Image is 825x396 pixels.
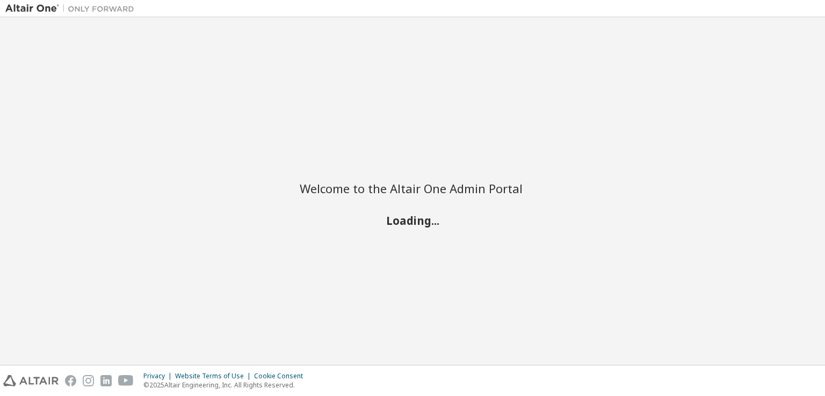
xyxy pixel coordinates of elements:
[100,375,112,386] img: linkedin.svg
[118,375,134,386] img: youtube.svg
[3,375,59,386] img: altair_logo.svg
[83,375,94,386] img: instagram.svg
[5,3,140,14] img: Altair One
[300,214,525,228] h2: Loading...
[143,372,175,380] div: Privacy
[65,375,76,386] img: facebook.svg
[300,181,525,196] h2: Welcome to the Altair One Admin Portal
[254,372,309,380] div: Cookie Consent
[175,372,254,380] div: Website Terms of Use
[143,380,309,390] p: © 2025 Altair Engineering, Inc. All Rights Reserved.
